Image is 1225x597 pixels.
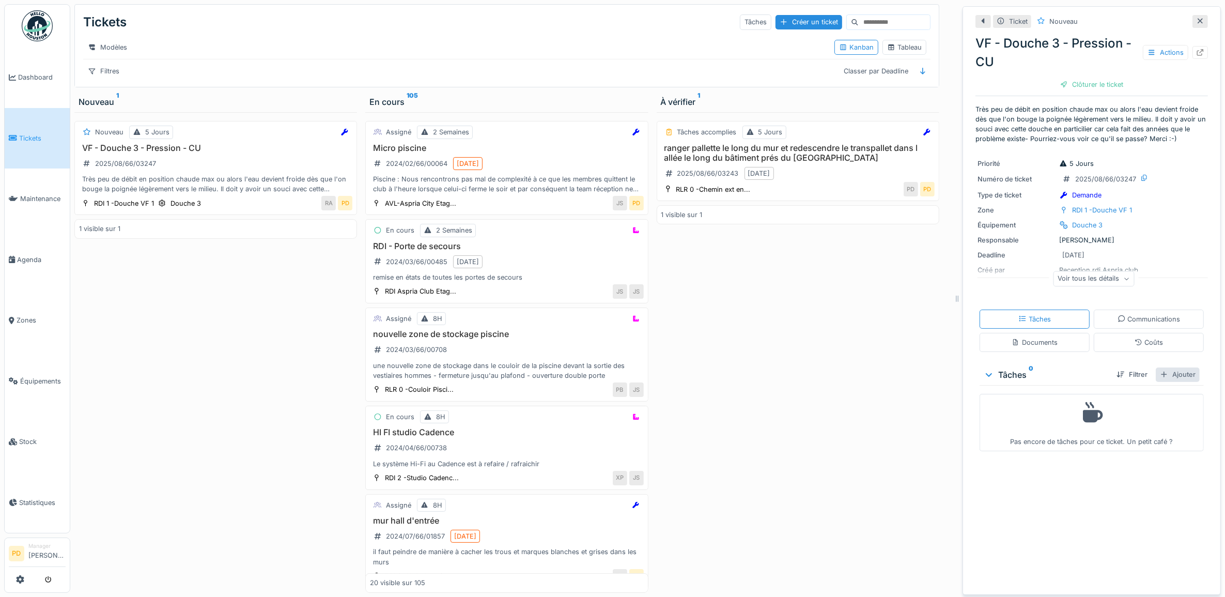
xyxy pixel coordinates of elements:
div: Douche 3 [170,198,201,208]
div: PD [338,196,352,210]
a: Dashboard [5,47,70,108]
div: Voir tous les détails [1053,271,1135,286]
div: 2024/02/66/00064 [386,159,447,169]
li: [PERSON_NAME] [28,542,66,564]
div: Filtres [83,64,124,79]
div: FC [613,569,627,584]
div: Kanban [839,42,874,52]
div: Piscine : Nous rencontrons pas mal de complexité à ce que les membres quittent le club à l'heure ... [370,174,643,194]
div: Assigné [386,127,411,137]
div: PD [904,182,918,196]
div: RDI Aspria Club Etag... [385,286,456,296]
div: 5 Jours [1059,159,1094,169]
div: Ajouter [1156,368,1200,381]
span: Zones [17,315,66,325]
div: Classer par Deadline [839,64,913,79]
a: Tickets [5,108,70,169]
div: PB [613,382,627,397]
h3: Micro piscine [370,143,643,153]
h3: HI FI studio Cadence [370,427,643,437]
div: 2024/07/66/01857 [386,531,445,541]
div: RDI 1 -Douche VF 1 [94,198,154,208]
div: Assigné [386,314,411,324]
div: 2025/08/66/03243 [677,169,739,178]
div: JS [629,284,644,299]
div: [DATE] [457,257,479,267]
span: Stock [19,437,66,447]
h3: RDI - Porte de secours [370,241,643,251]
div: Tâches [984,369,1108,381]
div: Équipement [978,220,1055,230]
span: Statistiques [19,498,66,508]
a: Équipements [5,351,70,412]
div: Communications [1118,314,1181,324]
div: Coûts [1135,338,1164,347]
sup: 1 [698,96,701,108]
h3: ranger pallette le long du mur et redescendre le transpallet dans l allée le long du bâtiment pré... [661,143,935,163]
sup: 1 [116,96,119,108]
div: il faut peindre de manière à cacher les trous et marques blanches et grises dans les murs [370,547,643,567]
a: Stock [5,411,70,472]
div: Documents [1012,338,1058,347]
div: AVL-Aspria City Etag... [385,198,456,208]
div: RDI 1 -Douche VF 1 [1072,205,1132,215]
div: PD [629,569,644,584]
div: Filtrer [1112,368,1152,381]
div: Nouveau [79,96,353,108]
div: Assigné [386,500,411,510]
div: Actions [1143,45,1188,60]
div: Le système Hi-Fi au Cadence est à refaire / rafraichir [370,459,643,469]
div: En cours [386,225,414,235]
div: une nouvelle zone de stockage dans le couloir de la piscine devant la sortie des vestiaires homme... [370,361,643,380]
h3: nouvelle zone de stockage piscine [370,329,643,339]
div: XP [613,471,627,485]
div: RDI 0 -Hall d'entrée [385,571,446,581]
div: JS [629,382,644,397]
div: JS [613,196,627,210]
img: Badge_color-CXgf-gQk.svg [22,10,53,41]
div: 5 Jours [145,127,169,137]
a: PD Manager[PERSON_NAME] [9,542,66,567]
div: 2024/04/66/00738 [386,443,447,453]
div: Douche 3 [1072,220,1103,230]
div: 8H [433,314,442,324]
div: 8H [433,500,442,510]
div: Demande [1072,190,1102,200]
div: 2024/03/66/00485 [386,257,447,267]
div: Nouveau [95,127,123,137]
div: Numéro de ticket [978,174,1055,184]
div: RLR 0 -Couloir Pisci... [385,385,454,394]
sup: 105 [407,96,418,108]
p: Très peu de débit en position chaude max ou alors l'eau devient froide dès que l'on bouge la poig... [975,104,1208,144]
span: Équipements [20,376,66,386]
li: PD [9,546,24,561]
h3: mur hall d'entrée [370,516,643,526]
div: 2025/08/66/03247 [95,159,156,169]
a: Agenda [5,229,70,290]
div: Manager [28,542,66,550]
span: Agenda [17,255,66,265]
div: Nouveau [1049,17,1078,26]
span: Maintenance [20,194,66,204]
div: [DATE] [1062,250,1084,260]
div: Priorité [978,159,1055,169]
div: Créer un ticket [776,15,842,29]
div: RA [321,196,336,210]
div: VF - Douche 3 - Pression - CU [975,34,1208,71]
div: Type de ticket [978,190,1055,200]
div: 2 Semaines [436,225,472,235]
div: À vérifier [661,96,935,108]
div: JS [613,284,627,299]
div: [PERSON_NAME] [978,235,1206,245]
div: Ticket [1009,17,1028,26]
div: PD [629,196,644,210]
div: 1 visible sur 1 [661,210,703,220]
div: Responsable [978,235,1055,245]
h3: VF - Douche 3 - Pression - CU [79,143,352,153]
span: Tickets [19,133,66,143]
div: Modèles [83,40,132,55]
div: Deadline [978,250,1055,260]
span: Dashboard [18,72,66,82]
div: Pas encore de tâches pour ce ticket. Un petit café ? [986,399,1197,447]
div: [DATE] [457,159,479,169]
